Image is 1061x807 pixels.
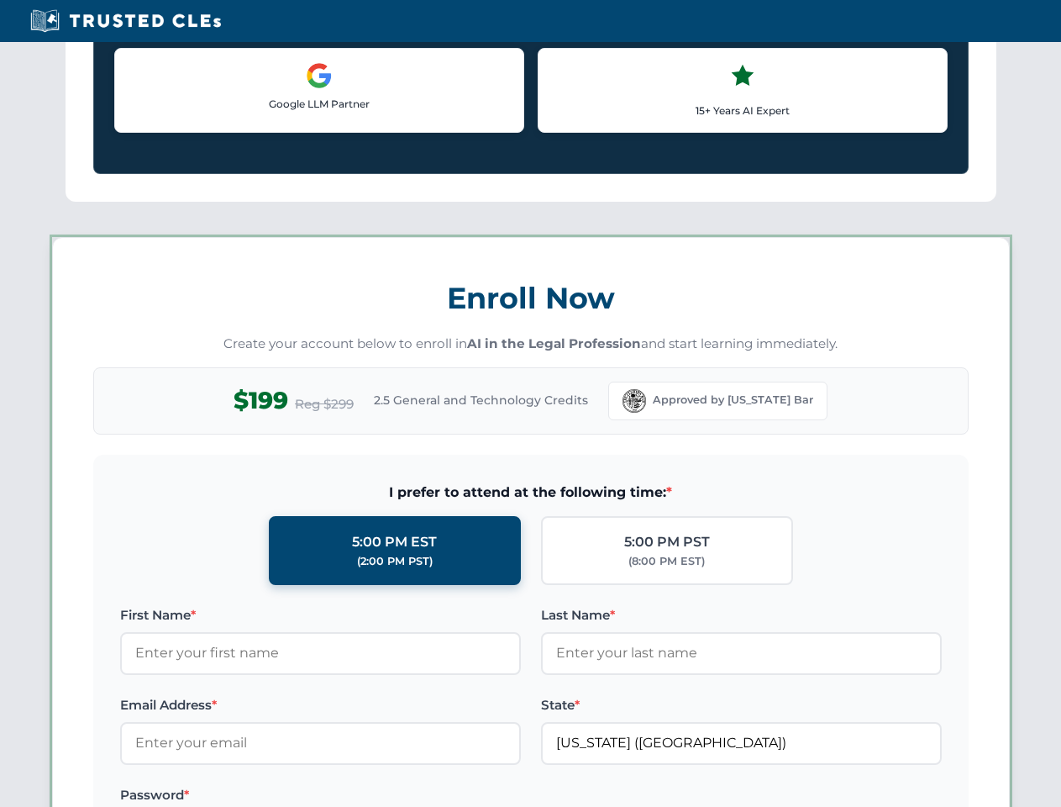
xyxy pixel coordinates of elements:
span: I prefer to attend at the following time: [120,482,942,504]
input: Enter your first name [120,632,521,674]
span: 2.5 General and Technology Credits [374,391,588,409]
input: Florida (FL) [541,722,942,764]
div: (8:00 PM EST) [628,553,705,570]
p: Google LLM Partner [129,96,510,112]
img: Trusted CLEs [25,8,226,34]
label: Email Address [120,695,521,715]
label: First Name [120,605,521,625]
input: Enter your last name [541,632,942,674]
p: 15+ Years AI Expert [552,103,933,119]
label: State [541,695,942,715]
div: (2:00 PM PST) [357,553,433,570]
div: 5:00 PM EST [352,531,437,553]
span: Approved by [US_STATE] Bar [653,392,813,409]
div: 5:00 PM PST [624,531,710,553]
input: Enter your email [120,722,521,764]
span: Reg $299 [295,394,354,414]
strong: AI in the Legal Profession [467,335,641,351]
label: Last Name [541,605,942,625]
img: Google [306,62,333,89]
label: Password [120,785,521,805]
p: Create your account below to enroll in and start learning immediately. [93,335,969,354]
span: $199 [234,382,288,419]
h3: Enroll Now [93,272,969,324]
img: Florida Bar [622,389,646,413]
